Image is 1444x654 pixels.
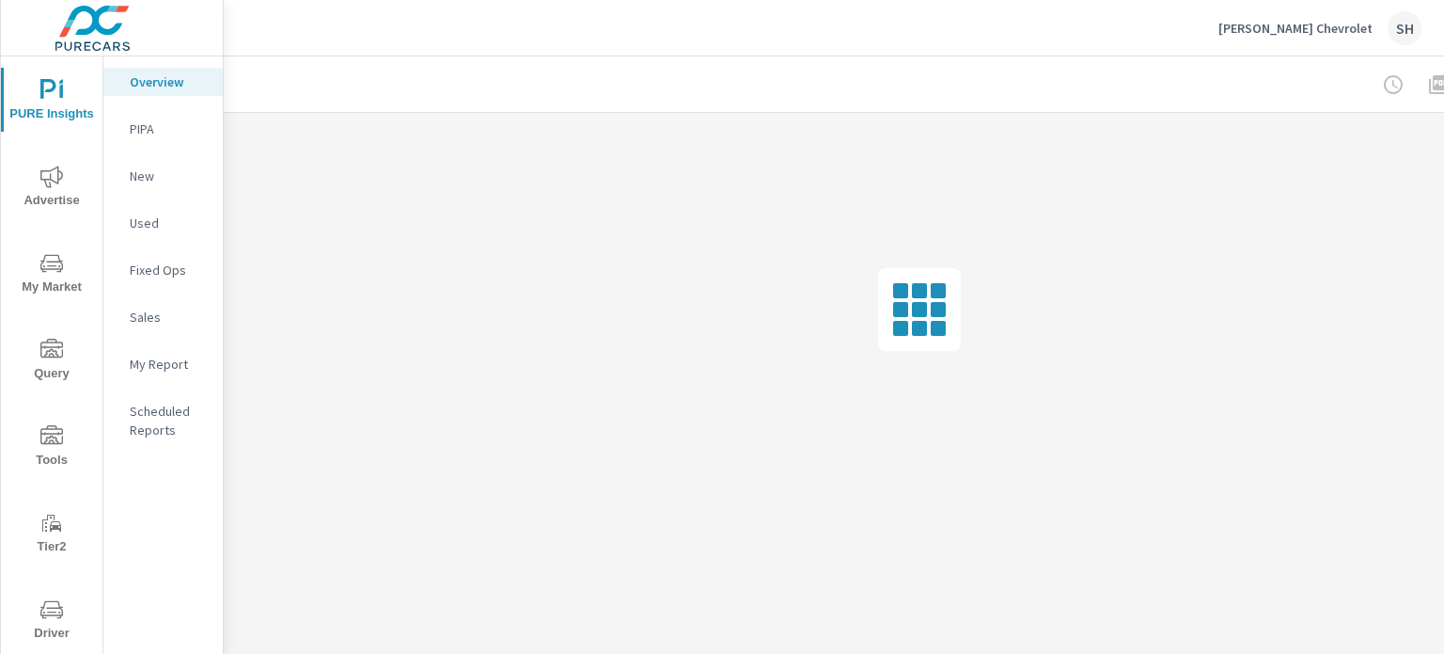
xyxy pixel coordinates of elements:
[130,72,208,91] p: Overview
[103,209,223,237] div: Used
[7,79,97,125] span: PURE Insights
[103,68,223,96] div: Overview
[130,120,208,138] p: PIPA
[130,261,208,279] p: Fixed Ops
[1388,11,1421,45] div: SH
[1218,20,1373,37] p: [PERSON_NAME] Chevrolet
[103,303,223,331] div: Sales
[130,308,208,327] p: Sales
[103,115,223,143] div: PIPA
[103,256,223,284] div: Fixed Ops
[130,402,208,439] p: Scheduled Reports
[7,166,97,212] span: Advertise
[7,598,97,645] span: Driver
[103,350,223,378] div: My Report
[103,162,223,190] div: New
[7,425,97,471] span: Tools
[7,339,97,385] span: Query
[130,355,208,374] p: My Report
[7,252,97,298] span: My Market
[7,512,97,558] span: Tier2
[103,397,223,444] div: Scheduled Reports
[130,214,208,232] p: Used
[130,167,208,185] p: New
